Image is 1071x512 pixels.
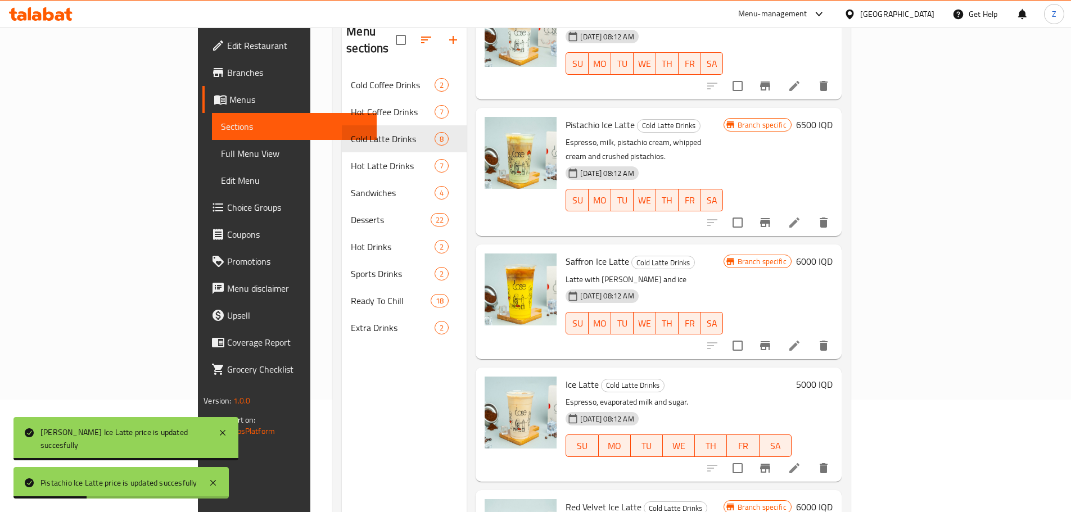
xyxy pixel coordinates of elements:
span: Full Menu View [221,147,368,160]
button: TU [611,189,634,211]
button: MO [589,52,611,75]
span: Promotions [227,255,368,268]
span: Z [1052,8,1056,20]
button: SU [566,312,589,334]
a: Upsell [202,302,377,329]
button: MO [599,434,631,457]
div: Cold Latte Drinks [601,379,665,392]
nav: Menu sections [342,67,467,346]
a: Coupons [202,221,377,248]
div: Ready To Chill18 [342,287,467,314]
div: Desserts22 [342,206,467,233]
span: Select to update [726,74,749,98]
span: Ice Latte [566,376,599,393]
span: TH [661,56,674,72]
span: SA [706,192,719,209]
span: [DATE] 08:12 AM [576,291,638,301]
button: WE [634,312,656,334]
span: Edit Menu [221,174,368,187]
span: Hot Latte Drinks [351,159,435,173]
a: Sections [212,113,377,140]
button: Branch-specific-item [752,73,779,99]
span: SU [571,315,584,332]
button: Add section [440,26,467,53]
div: items [435,267,449,280]
a: Menus [202,86,377,113]
a: Menu disclaimer [202,275,377,302]
button: Branch-specific-item [752,455,779,482]
div: items [431,213,449,226]
button: SA [760,434,792,457]
button: FR [679,312,701,334]
span: FR [683,56,697,72]
div: Extra Drinks2 [342,314,467,341]
span: Coupons [227,228,368,241]
button: SA [701,52,724,75]
span: MO [593,315,607,332]
span: Sandwiches [351,186,435,200]
button: SU [566,52,589,75]
span: Hot Drinks [351,240,435,253]
a: Coverage Report [202,329,377,356]
span: Select to update [726,211,749,234]
button: TU [611,52,634,75]
button: delete [810,455,837,482]
span: Desserts [351,213,431,226]
div: items [435,321,449,334]
button: SU [566,434,598,457]
a: Edit Restaurant [202,32,377,59]
button: Branch-specific-item [752,209,779,236]
span: 18 [431,296,448,306]
div: items [435,186,449,200]
button: MO [589,189,611,211]
span: TH [699,438,722,454]
span: WE [667,438,690,454]
span: Select to update [726,456,749,480]
a: Edit menu item [788,461,801,475]
span: 8 [435,134,448,144]
span: Branch specific [733,256,791,267]
div: Sports Drinks2 [342,260,467,287]
span: [DATE] 08:12 AM [576,168,638,179]
div: Cold Coffee Drinks [351,78,435,92]
span: SU [571,438,594,454]
button: SA [701,189,724,211]
span: Sections [221,120,368,133]
span: Version: [204,393,231,408]
button: delete [810,332,837,359]
span: SA [706,56,719,72]
span: [DATE] 08:12 AM [576,414,638,424]
span: Cold Latte Drinks [351,132,435,146]
span: 1.0.0 [233,393,251,408]
p: Espresso, evaporated milk and sugar. [566,395,791,409]
span: FR [731,438,754,454]
span: Cold Latte Drinks [632,256,694,269]
a: Branches [202,59,377,86]
span: Saffron Ice Latte [566,253,629,270]
span: Pistachio Ice Latte [566,116,635,133]
span: Branches [227,66,368,79]
span: Cold Latte Drinks [638,119,700,132]
span: Ready To Chill [351,294,431,307]
span: Select to update [726,334,749,357]
span: MO [603,438,626,454]
span: SU [571,192,584,209]
a: Promotions [202,248,377,275]
button: MO [589,312,611,334]
button: FR [727,434,759,457]
div: items [435,240,449,253]
h6: 5000 IQD [796,377,833,392]
button: Branch-specific-item [752,332,779,359]
div: Cold Coffee Drinks2 [342,71,467,98]
span: Menu disclaimer [227,282,368,295]
button: WE [634,189,656,211]
a: Edit Menu [212,167,377,194]
span: TU [616,56,629,72]
div: Hot Drinks2 [342,233,467,260]
button: TU [631,434,663,457]
span: 2 [435,323,448,333]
